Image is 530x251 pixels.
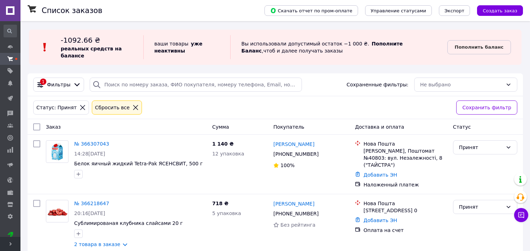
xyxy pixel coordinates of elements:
[74,151,105,157] span: 14:28[DATE]
[363,218,397,223] a: Добавить ЭН
[483,8,517,13] span: Создать заказ
[35,104,78,111] div: Статус: Принят
[459,143,503,151] div: Принят
[346,81,408,88] span: Сохраненные фильтры:
[61,36,100,44] span: -1092.66 ₴
[94,104,131,111] div: Сбросить все
[453,124,471,130] span: Статус
[230,35,447,59] div: Вы использовали допустимый остаток −1 000 ₴. , чтоб и далее получать заказы
[270,7,352,14] span: Скачать отчет по пром-оплате
[280,163,294,168] span: 100%
[46,140,69,163] a: Фото товару
[264,5,358,16] button: Скачать отчет по пром-оплате
[46,204,68,219] img: Фото товару
[365,5,432,16] button: Управление статусами
[74,141,109,147] a: № 366307043
[363,172,397,178] a: Добавить ЭН
[514,208,528,222] button: Чат с покупателем
[456,100,517,115] button: Сохранить фильтр
[273,151,318,157] span: [PHONE_NUMBER]
[47,81,70,88] span: Фильтры
[42,6,102,15] h1: Список заказов
[40,42,50,53] img: :exclamation:
[143,35,231,59] div: ваши товары
[477,5,523,16] button: Создать заказ
[363,181,447,188] div: Наложенный платеж
[363,227,447,234] div: Оплата на счет
[280,222,315,228] span: Без рейтинга
[355,124,404,130] span: Доставка и оплата
[47,141,67,163] img: Фото товару
[462,104,511,111] span: Сохранить фильтр
[273,200,314,207] a: [PERSON_NAME]
[212,210,241,216] span: 5 упаковка
[363,140,447,147] div: Нова Пошта
[74,210,105,216] span: 20:16[DATE]
[371,8,426,13] span: Управление статусами
[74,201,109,206] a: № 366218647
[273,124,304,130] span: Покупатель
[459,203,503,211] div: Принят
[273,211,318,216] span: [PHONE_NUMBER]
[212,151,244,157] span: 12 упаковка
[273,141,314,148] a: [PERSON_NAME]
[455,44,504,50] b: Пополнить баланс
[445,8,464,13] span: Экспорт
[470,7,523,13] a: Создать заказ
[74,161,203,166] a: Белок яичный жидкий Tetra-Pak ЯСЕНСВИТ, 500 г
[46,124,61,130] span: Заказ
[46,200,69,222] a: Фото товару
[363,200,447,207] div: Нова Пошта
[420,81,503,88] div: Не выбрано
[447,40,511,54] a: Пополнить баланс
[212,201,228,206] span: 718 ₴
[212,124,229,130] span: Сумма
[74,241,120,247] a: 2 товара в заказе
[363,147,447,169] div: [PERSON_NAME], Поштомат №40803: вул. Незалежності, 8 ("ТАЙСТРА")
[439,5,470,16] button: Экспорт
[363,207,447,214] div: [STREET_ADDRESS] 0
[74,220,183,226] a: Сублимированая клубника слайсами 20 г
[61,46,122,59] b: реальных средств на балансе
[90,78,302,92] input: Поиск по номеру заказа, ФИО покупателя, номеру телефона, Email, номеру накладной
[212,141,234,147] span: 1 140 ₴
